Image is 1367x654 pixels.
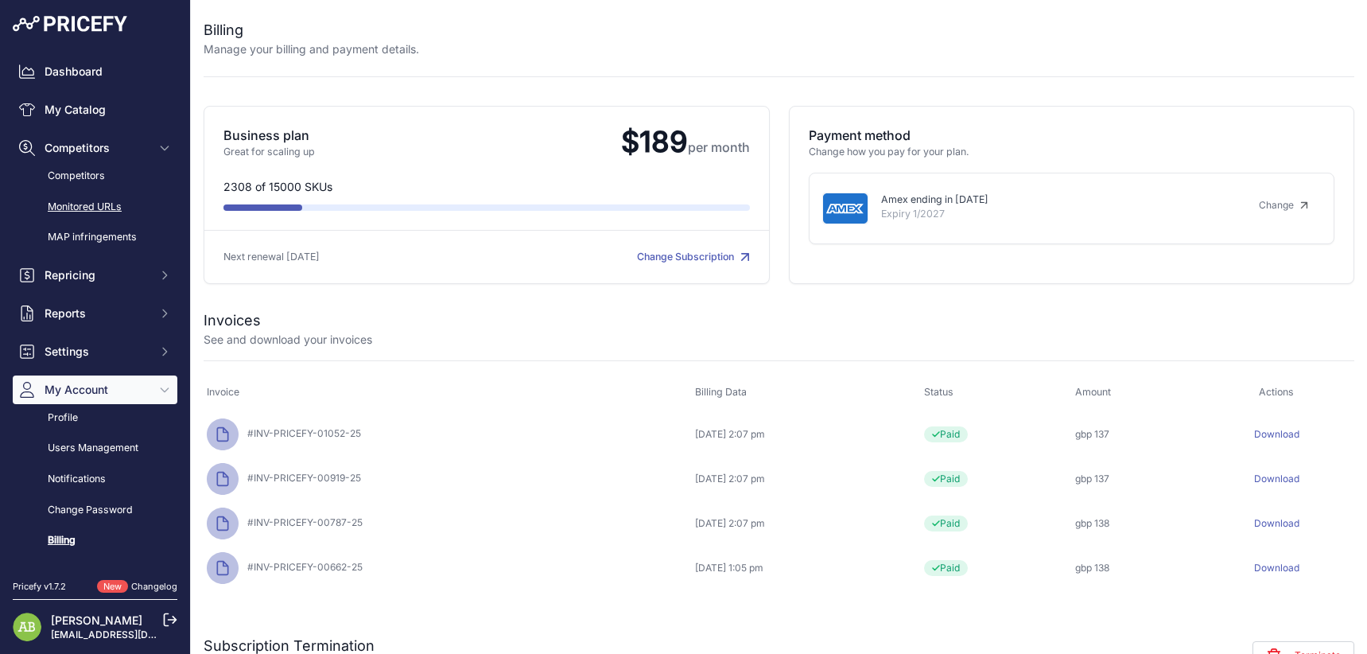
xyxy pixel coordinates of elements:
a: Download [1254,517,1299,529]
span: Paid [924,471,968,487]
button: Settings [13,337,177,366]
span: $189 [608,124,750,159]
span: #INV-PRICEFY-00919-25 [241,472,361,484]
p: Manage your billing and payment details. [204,41,419,57]
a: Competitors [13,162,177,190]
a: [PERSON_NAME] [51,613,142,627]
span: Actions [1259,386,1294,398]
span: Amount [1075,386,1111,398]
span: Repricing [45,267,149,283]
p: Payment method [809,126,1335,145]
p: Amex ending in [DATE] [881,193,1234,208]
a: Monitored URLs [13,193,177,221]
span: Paid [924,516,968,531]
a: Users Management [13,434,177,462]
a: Notifications [13,465,177,493]
span: Paid [924,426,968,442]
div: gbp 137 [1075,428,1195,441]
a: Dashboard [13,57,177,86]
p: 2308 of 15000 SKUs [223,179,750,195]
div: gbp 138 [1075,517,1195,530]
span: Billing Data [695,386,747,398]
span: #INV-PRICEFY-00787-25 [241,516,363,528]
div: [DATE] 2:07 pm [695,473,918,485]
div: [DATE] 2:07 pm [695,428,918,441]
a: My Catalog [13,95,177,124]
a: Billing [13,527,177,555]
button: Competitors [13,134,177,162]
div: [DATE] 2:07 pm [695,517,918,530]
span: Reports [45,306,149,321]
span: per month [688,139,750,155]
span: #INV-PRICEFY-01052-25 [241,427,361,439]
p: Change how you pay for your plan. [809,145,1335,160]
button: Reports [13,299,177,328]
a: Changelog [131,581,177,592]
div: gbp 138 [1075,562,1195,574]
p: Great for scaling up [223,145,608,160]
span: My Account [45,382,149,398]
a: MAP infringements [13,224,177,251]
span: Competitors [45,140,149,156]
div: gbp 137 [1075,473,1195,485]
p: See and download your invoices [204,332,372,348]
span: Settings [45,344,149,360]
span: New [97,580,128,594]
button: Repricing [13,261,177,290]
p: Expiry 1/2027 [881,207,1234,222]
a: Profile [13,404,177,432]
div: [DATE] 1:05 pm [695,562,918,574]
h2: Invoices [204,309,261,332]
p: Next renewal [DATE] [223,250,487,265]
span: Status [924,386,953,398]
a: [EMAIL_ADDRESS][DOMAIN_NAME] [51,629,217,640]
a: Download [1254,428,1299,440]
a: Change Password [13,496,177,524]
a: Change Subscription [637,251,750,263]
a: Download [1254,473,1299,485]
img: Pricefy Logo [13,16,127,32]
a: Change [1246,193,1321,218]
span: Invoice [207,386,239,398]
div: Pricefy v1.7.2 [13,580,66,594]
a: Download [1254,562,1299,574]
p: Business plan [223,126,608,145]
span: #INV-PRICEFY-00662-25 [241,561,363,573]
span: Paid [924,560,968,576]
h2: Billing [204,19,419,41]
button: My Account [13,376,177,404]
